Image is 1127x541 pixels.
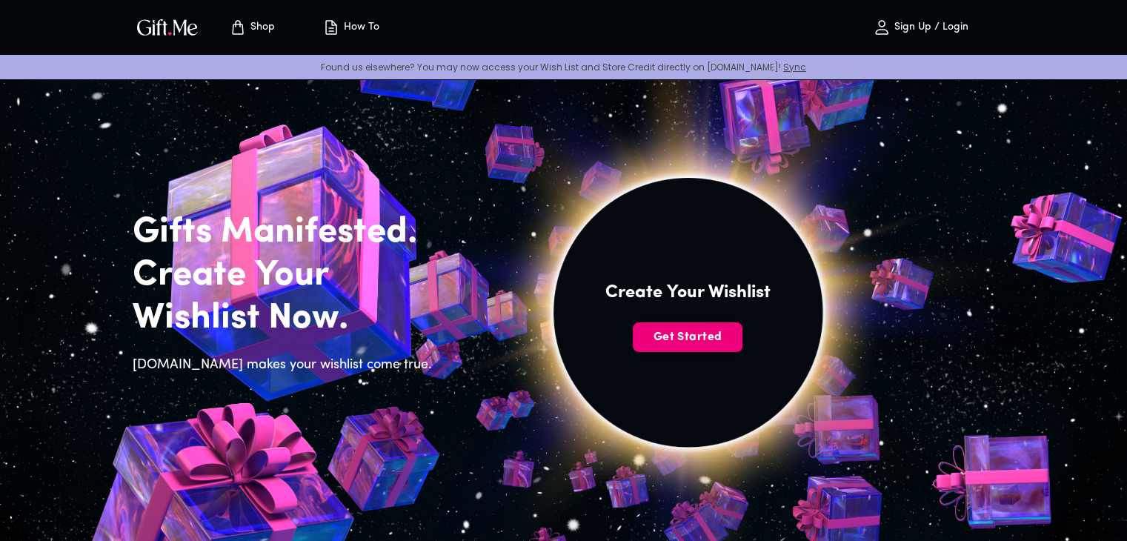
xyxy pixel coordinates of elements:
[133,19,202,36] button: GiftMe Logo
[133,211,441,254] h2: Gifts Manifested.
[605,281,771,305] h4: Create Your Wishlist
[134,16,201,38] img: GiftMe Logo
[133,355,441,376] h6: [DOMAIN_NAME] makes your wishlist come true.
[133,297,441,340] h2: Wishlist Now.
[633,329,742,345] span: Get Started
[247,21,275,34] p: Shop
[633,322,742,352] button: Get Started
[847,4,995,51] button: Sign Up / Login
[340,21,379,34] p: How To
[891,21,968,34] p: Sign Up / Login
[322,19,340,36] img: how-to.svg
[12,61,1115,73] p: Found us elsewhere? You may now access your Wish List and Store Credit directly on [DOMAIN_NAME]!
[211,4,293,51] button: Store page
[133,254,441,297] h2: Create Your
[783,61,806,73] a: Sync
[310,4,392,51] button: How To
